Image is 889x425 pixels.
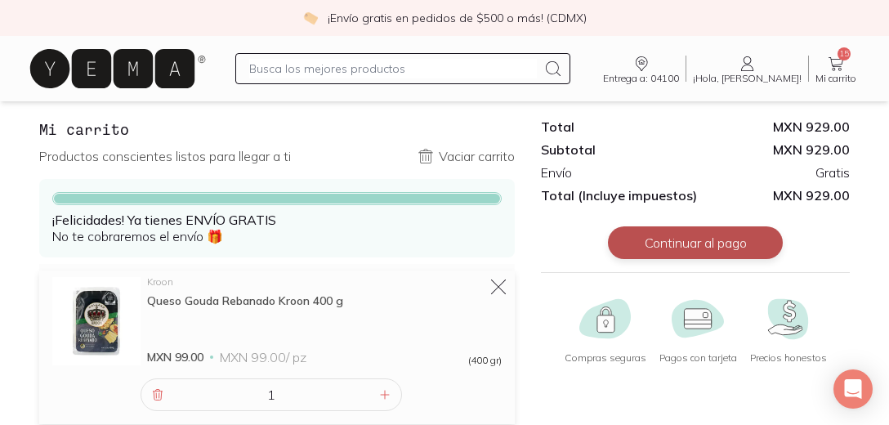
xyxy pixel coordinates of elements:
[439,148,515,164] p: Vaciar carrito
[52,277,141,365] img: Queso Gouda Rebanado Kroon 400 g
[809,54,863,83] a: 15Mi carrito
[468,356,502,365] span: (400 gr)
[659,353,737,363] span: Pagos con tarjeta
[833,369,873,409] div: Open Intercom Messenger
[693,74,802,83] span: ¡Hola, [PERSON_NAME]!
[147,349,203,365] span: MXN 99.00
[603,74,679,83] span: Entrega a: 04100
[249,59,537,78] input: Busca los mejores productos
[220,349,306,365] span: MXN 99.00 / pz
[750,353,827,363] span: Precios honestos
[39,119,515,140] h3: Mi carrito
[695,141,850,158] div: MXN 929.00
[52,212,276,228] strong: ¡Felicidades! Ya tienes ENVÍO GRATIS
[541,187,697,204] div: Total (Incluye impuestos)
[147,277,502,287] div: Kroon
[52,212,502,244] p: No te cobraremos el envío 🎁
[815,74,856,83] span: Mi carrito
[695,164,850,181] div: Gratis
[328,10,587,26] p: ¡Envío gratis en pedidos de $500 o más! (CDMX)
[541,141,695,158] div: Subtotal
[608,226,783,259] button: Continuar al pago
[565,353,646,363] span: Compras seguras
[52,277,502,365] a: Queso Gouda Rebanado Kroon 400 gKroonQueso Gouda Rebanado Kroon 400 gMXN 99.00MXN 99.00/ pz(400 gr)
[838,47,851,60] span: 15
[541,164,695,181] div: Envío
[303,11,318,25] img: check
[686,54,808,83] a: ¡Hola, [PERSON_NAME]!
[695,119,850,135] div: MXN 929.00
[697,187,850,204] span: MXN 929.00
[39,148,291,164] p: Productos conscientes listos para llegar a ti
[541,119,695,135] div: Total
[147,293,502,308] div: Queso Gouda Rebanado Kroon 400 g
[596,54,686,83] a: Entrega a: 04100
